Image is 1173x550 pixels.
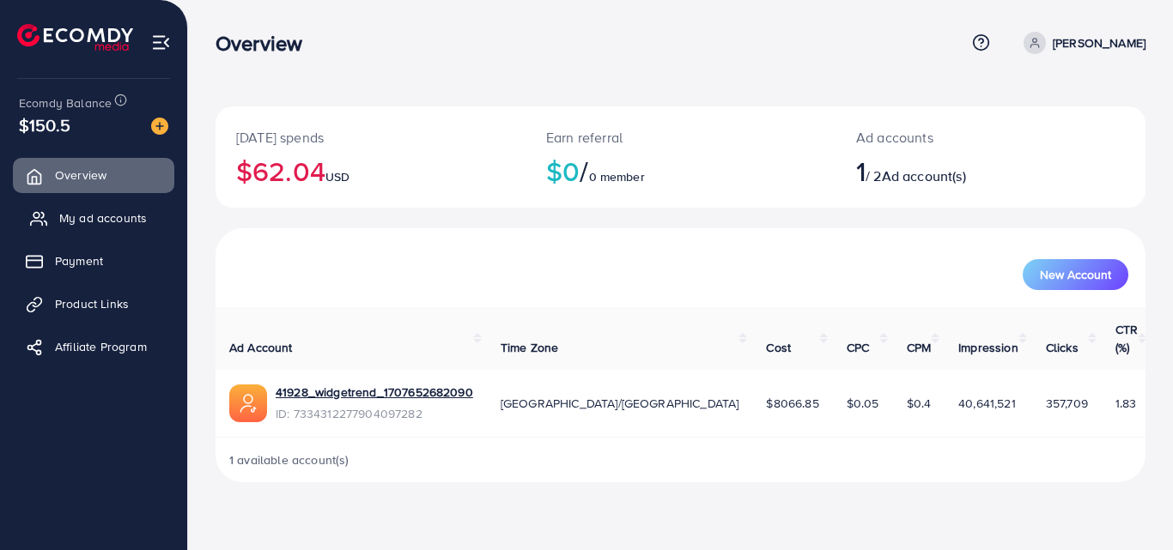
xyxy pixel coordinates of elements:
[546,154,815,187] h2: $0
[325,168,349,185] span: USD
[13,201,174,235] a: My ad accounts
[276,405,473,422] span: ID: 7334312277904097282
[1040,269,1111,281] span: New Account
[501,395,739,412] span: [GEOGRAPHIC_DATA]/[GEOGRAPHIC_DATA]
[1053,33,1146,53] p: [PERSON_NAME]
[1046,395,1088,412] span: 357,709
[882,166,966,185] span: Ad account(s)
[1023,259,1128,290] button: New Account
[1017,32,1146,54] a: [PERSON_NAME]
[276,384,473,401] a: 41928_widgetrend_1707652682090
[856,127,1048,148] p: Ad accounts
[847,395,879,412] span: $0.05
[59,209,147,227] span: My ad accounts
[55,338,147,355] span: Affiliate Program
[216,31,316,56] h3: Overview
[907,339,931,356] span: CPM
[856,154,1048,187] h2: / 2
[766,339,791,356] span: Cost
[229,339,293,356] span: Ad Account
[1115,321,1138,355] span: CTR (%)
[13,244,174,278] a: Payment
[55,252,103,269] span: Payment
[236,154,505,187] h2: $62.04
[958,339,1018,356] span: Impression
[13,158,174,192] a: Overview
[151,33,171,52] img: menu
[1046,339,1079,356] span: Clicks
[907,395,932,412] span: $0.4
[766,395,818,412] span: $8066.85
[229,451,349,468] span: 1 available account(s)
[589,168,645,185] span: 0 member
[19,94,112,112] span: Ecomdy Balance
[236,127,505,148] p: [DATE] spends
[847,339,869,356] span: CPC
[958,395,1016,412] span: 40,641,521
[13,329,174,364] a: Affiliate Program
[55,295,129,312] span: Product Links
[546,127,815,148] p: Earn referral
[229,384,267,422] img: ic-ads-acc.e4c84228.svg
[19,112,70,137] span: $150.5
[55,166,106,184] span: Overview
[1115,395,1137,412] span: 1.83
[13,287,174,321] a: Product Links
[17,24,133,51] img: logo
[1100,473,1160,537] iframe: Chat
[501,339,558,356] span: Time Zone
[580,151,588,190] span: /
[856,151,866,190] span: 1
[151,118,168,135] img: image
